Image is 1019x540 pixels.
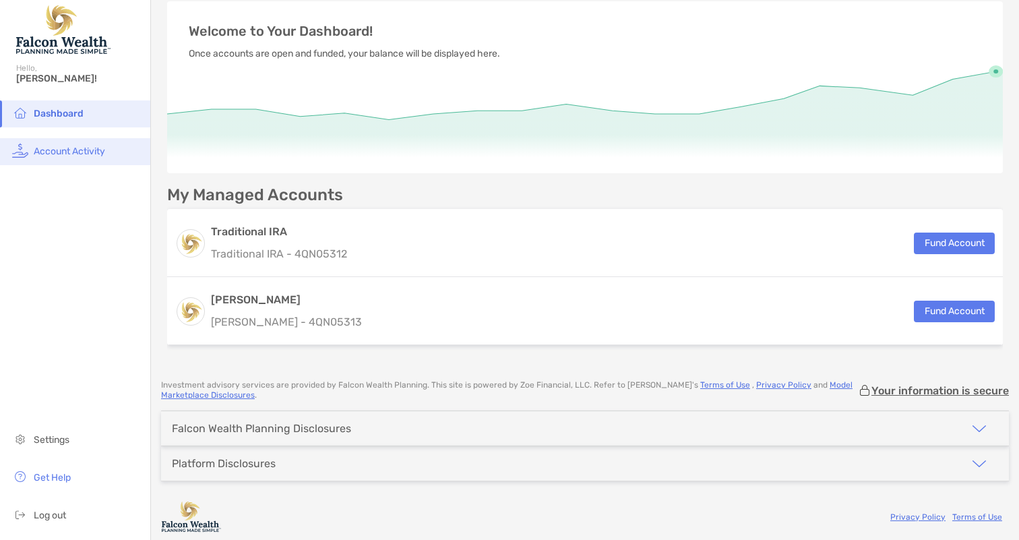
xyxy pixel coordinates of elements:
[34,146,105,157] span: Account Activity
[189,23,981,40] p: Welcome to Your Dashboard!
[161,502,222,532] img: company logo
[34,472,71,483] span: Get Help
[211,313,362,330] p: [PERSON_NAME] - 4QN05313
[167,187,343,204] p: My Managed Accounts
[700,380,750,390] a: Terms of Use
[177,230,204,257] img: logo account
[16,5,111,54] img: Falcon Wealth Planning Logo
[161,380,853,400] a: Model Marketplace Disclosures
[756,380,811,390] a: Privacy Policy
[161,380,858,400] p: Investment advisory services are provided by Falcon Wealth Planning . This site is powered by Zoe...
[12,104,28,121] img: household icon
[914,301,995,322] button: Fund Account
[971,456,987,472] img: icon arrow
[189,45,981,62] p: Once accounts are open and funded, your balance will be displayed here.
[172,422,351,435] div: Falcon Wealth Planning Disclosures
[12,142,28,158] img: activity icon
[16,73,142,84] span: [PERSON_NAME]!
[34,108,84,119] span: Dashboard
[12,469,28,485] img: get-help icon
[971,421,987,437] img: icon arrow
[952,512,1002,522] a: Terms of Use
[871,384,1009,397] p: Your information is secure
[34,510,66,521] span: Log out
[890,512,946,522] a: Privacy Policy
[914,233,995,254] button: Fund Account
[177,298,204,325] img: logo account
[34,434,69,446] span: Settings
[211,224,347,240] h3: Traditional IRA
[172,457,276,470] div: Platform Disclosures
[211,245,347,262] p: Traditional IRA - 4QN05312
[12,431,28,447] img: settings icon
[211,292,362,308] h3: [PERSON_NAME]
[12,506,28,522] img: logout icon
